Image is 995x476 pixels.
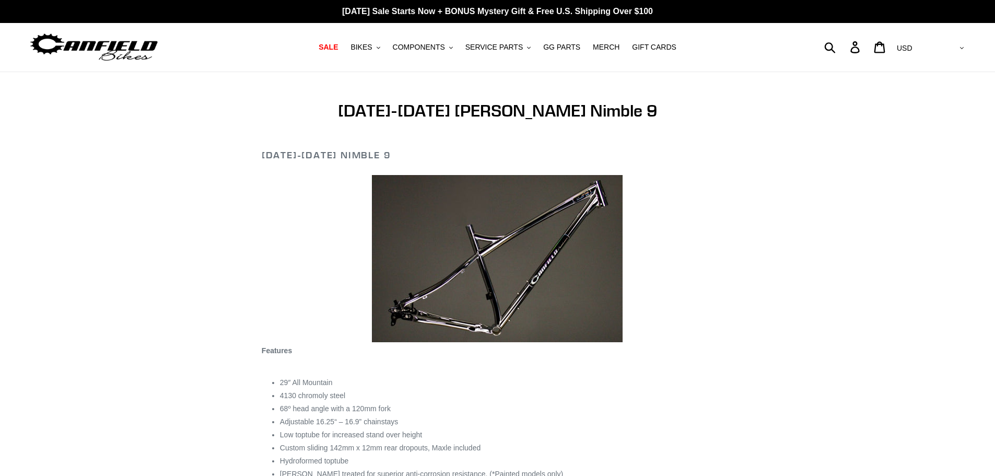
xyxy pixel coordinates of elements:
[280,390,733,401] li: 4130 chromoly steel
[262,101,733,121] h1: [DATE]-[DATE] [PERSON_NAME] Nimble 9
[280,429,733,440] li: Low toptube for increased stand over height
[543,43,580,52] span: GG PARTS
[588,40,625,54] a: MERCH
[538,40,586,54] a: GG PARTS
[460,40,536,54] button: SERVICE PARTS
[313,40,343,54] a: SALE
[280,403,733,414] li: 68º head angle with a 120mm fork
[280,456,733,467] li: Hydroformed toptube
[29,31,159,64] img: Canfield Bikes
[350,43,372,52] span: BIKES
[593,43,619,52] span: MERCH
[388,40,458,54] button: COMPONENTS
[345,40,385,54] button: BIKES
[319,43,338,52] span: SALE
[262,346,292,355] strong: Features
[280,443,733,454] li: Custom sliding 142mm x 12mm rear dropouts, Maxle included
[280,416,733,427] li: Adjustable 16.25“ – 16.9” chainstays
[280,377,733,388] li: 29″ All Mountain
[262,149,733,161] h2: [DATE]-[DATE] Nimble 9
[632,43,676,52] span: GIFT CARDS
[830,36,857,59] input: Search
[393,43,445,52] span: COMPONENTS
[465,43,523,52] span: SERVICE PARTS
[627,40,682,54] a: GIFT CARDS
